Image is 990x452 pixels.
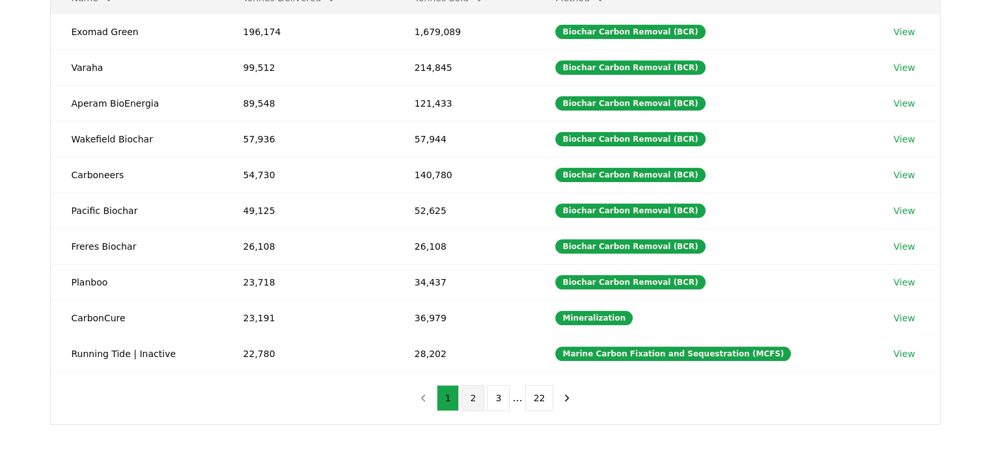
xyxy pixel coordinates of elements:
[894,312,915,325] a: View
[223,228,394,264] td: 26,108
[223,264,394,300] td: 23,718
[51,336,223,371] td: Running Tide | Inactive
[223,14,394,49] td: 196,174
[555,275,705,289] div: Biochar Carbon Removal (BCR)
[223,85,394,121] td: 89,548
[894,204,915,217] a: View
[51,228,223,264] td: Freres Biochar
[394,336,535,371] td: 28,202
[223,121,394,157] td: 57,936
[437,385,460,411] button: 1
[394,300,535,336] td: 36,979
[512,390,522,406] li: ...
[51,85,223,121] td: Aperam BioEnergia
[894,347,915,360] a: View
[394,14,535,49] td: 1,679,089
[556,385,578,411] button: next page
[555,132,705,146] div: Biochar Carbon Removal (BCR)
[223,157,394,193] td: 54,730
[51,264,223,300] td: Planboo
[525,385,554,411] button: 22
[461,385,484,411] button: 2
[51,49,223,85] td: Varaha
[555,168,705,182] div: Biochar Carbon Removal (BCR)
[51,14,223,49] td: Exomad Green
[223,49,394,85] td: 99,512
[555,311,633,325] div: Mineralization
[555,60,705,75] div: Biochar Carbon Removal (BCR)
[394,121,535,157] td: 57,944
[555,96,705,111] div: Biochar Carbon Removal (BCR)
[894,97,915,110] a: View
[394,264,535,300] td: 34,437
[51,157,223,193] td: Carboneers
[51,121,223,157] td: Wakefield Biochar
[51,300,223,336] td: CarbonCure
[394,193,535,228] td: 52,625
[555,239,705,254] div: Biochar Carbon Removal (BCR)
[894,276,915,289] a: View
[394,228,535,264] td: 26,108
[394,49,535,85] td: 214,845
[555,347,791,361] div: Marine Carbon Fixation and Sequestration (MCFS)
[487,385,510,411] button: 3
[394,85,535,121] td: 121,433
[894,61,915,74] a: View
[894,133,915,146] a: View
[894,25,915,38] a: View
[894,240,915,253] a: View
[555,204,705,218] div: Biochar Carbon Removal (BCR)
[223,336,394,371] td: 22,780
[223,300,394,336] td: 23,191
[894,168,915,181] a: View
[555,25,705,39] div: Biochar Carbon Removal (BCR)
[394,157,535,193] td: 140,780
[223,193,394,228] td: 49,125
[51,193,223,228] td: Pacific Biochar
